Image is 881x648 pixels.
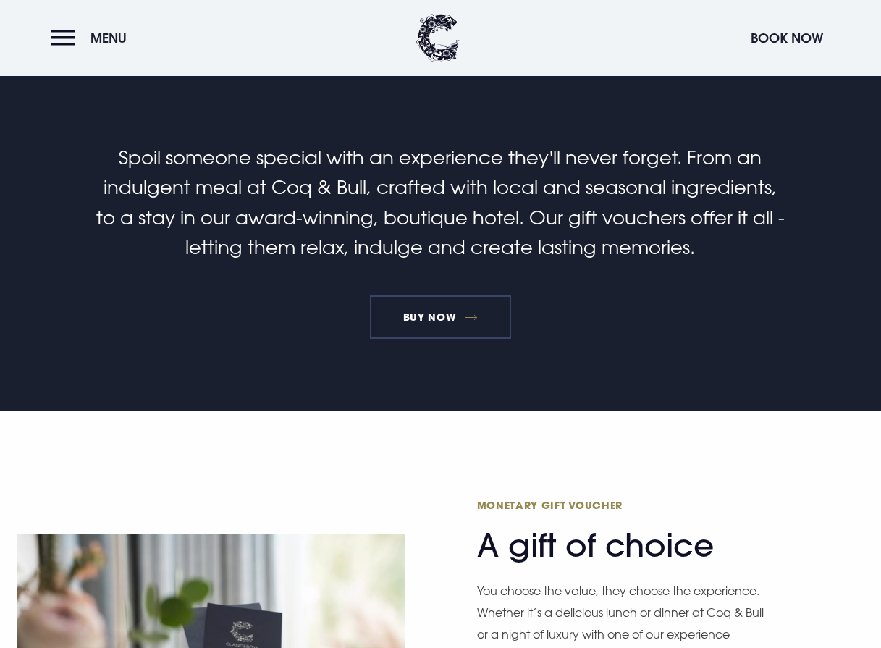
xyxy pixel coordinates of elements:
[370,295,511,339] a: BUY NOW
[477,498,759,565] h2: A gift of choice
[96,143,785,263] p: Spoil someone special with an experience they'll never forget. From an indulgent meal at Coq & Bu...
[51,22,134,54] button: Menu
[416,14,460,62] img: Clandeboye Lodge
[90,30,127,46] span: Menu
[477,498,759,512] span: Monetary Gift Voucher
[743,22,830,54] button: Book Now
